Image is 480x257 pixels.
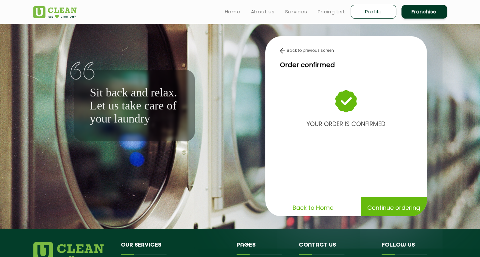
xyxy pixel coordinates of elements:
img: quote-img [70,62,95,80]
a: About us [251,8,275,16]
h4: Follow us [382,242,439,254]
h4: Our Services [121,242,227,254]
img: back-arrow.svg [280,48,285,53]
h4: Contact us [299,242,372,254]
a: Franchise [401,5,447,19]
p: Order confirmed [280,60,335,70]
b: YOUR ORDER IS CONFIRMED [306,120,385,128]
img: success [336,91,356,112]
a: Services [285,8,307,16]
a: Profile [351,5,396,19]
a: Home [225,8,240,16]
p: Continue ordering [367,202,420,213]
a: Pricing List [318,8,345,16]
p: Sit back and relax. Let us take care of your laundry [90,86,179,125]
h4: Pages [237,242,289,254]
img: UClean Laundry and Dry Cleaning [33,6,77,18]
div: Back to previous screen [280,48,412,53]
p: Back to Home [293,202,333,213]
